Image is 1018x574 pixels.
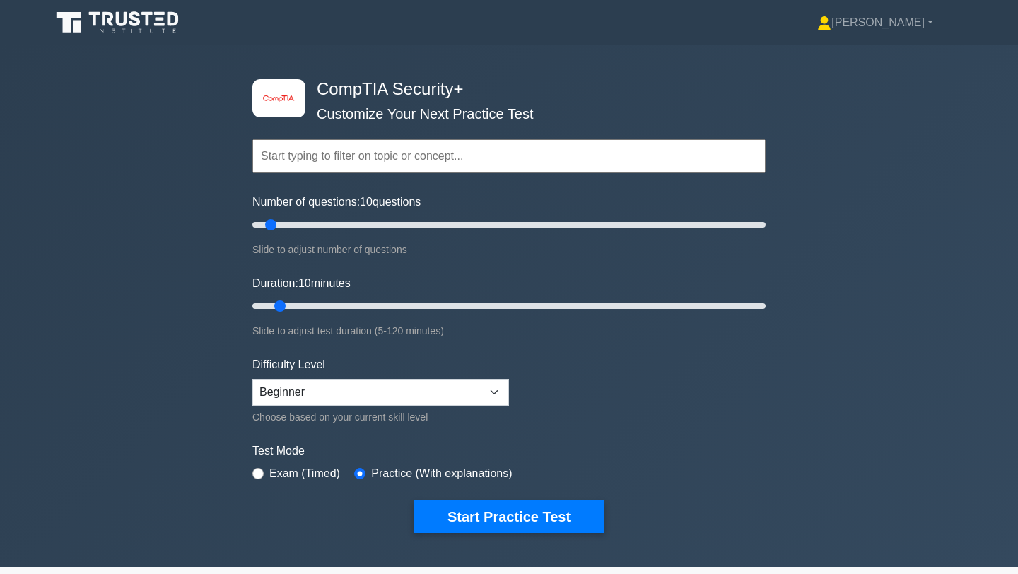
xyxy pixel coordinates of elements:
div: Choose based on your current skill level [252,409,509,426]
label: Test Mode [252,443,766,459]
label: Practice (With explanations) [371,465,512,482]
input: Start typing to filter on topic or concept... [252,139,766,173]
span: 10 [360,196,373,208]
label: Duration: minutes [252,275,351,292]
label: Number of questions: questions [252,194,421,211]
div: Slide to adjust test duration (5-120 minutes) [252,322,766,339]
label: Difficulty Level [252,356,325,373]
div: Slide to adjust number of questions [252,241,766,258]
label: Exam (Timed) [269,465,340,482]
h4: CompTIA Security+ [311,79,696,100]
span: 10 [298,277,311,289]
button: Start Practice Test [414,500,604,533]
a: [PERSON_NAME] [783,8,967,37]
